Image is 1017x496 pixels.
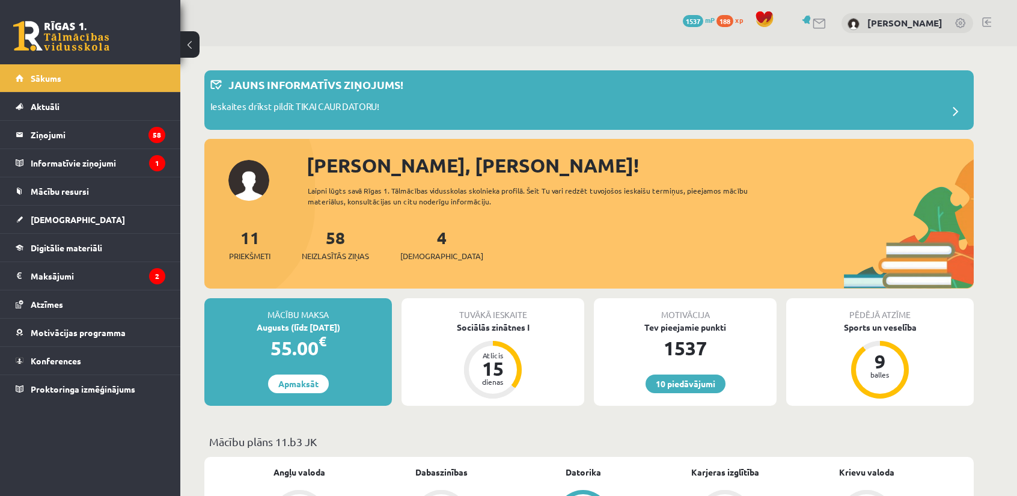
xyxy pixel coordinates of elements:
[862,352,898,371] div: 9
[475,378,511,385] div: dienas
[402,298,584,321] div: Tuvākā ieskaite
[16,149,165,177] a: Informatīvie ziņojumi1
[319,332,326,350] span: €
[229,227,270,262] a: 11Priekšmeti
[716,15,749,25] a: 188 xp
[786,298,974,321] div: Pēdējā atzīme
[786,321,974,334] div: Sports un veselība
[31,186,89,197] span: Mācību resursi
[847,18,860,30] img: Andrejs Zagorskis
[594,321,777,334] div: Tev pieejamie punkti
[13,21,109,51] a: Rīgas 1. Tālmācības vidusskola
[31,242,102,253] span: Digitālie materiāli
[149,155,165,171] i: 1
[415,466,468,479] a: Dabaszinības
[16,206,165,233] a: [DEMOGRAPHIC_DATA]
[31,101,60,112] span: Aktuāli
[31,299,63,310] span: Atzīmes
[16,64,165,92] a: Sākums
[716,15,733,27] span: 188
[308,185,769,207] div: Laipni lūgts savā Rīgas 1. Tālmācības vidusskolas skolnieka profilā. Šeit Tu vari redzēt tuvojošo...
[204,298,392,321] div: Mācību maksa
[16,177,165,205] a: Mācību resursi
[204,334,392,363] div: 55.00
[594,298,777,321] div: Motivācija
[16,234,165,262] a: Digitālie materiāli
[402,321,584,400] a: Sociālās zinātnes I Atlicis 15 dienas
[228,76,403,93] p: Jauns informatīvs ziņojums!
[302,227,369,262] a: 58Neizlasītās ziņas
[210,76,968,124] a: Jauns informatīvs ziņojums! Ieskaites drīkst pildīt TIKAI CAUR DATORU!
[16,121,165,148] a: Ziņojumi58
[16,262,165,290] a: Maksājumi2
[594,334,777,363] div: 1537
[786,321,974,400] a: Sports un veselība 9 balles
[148,127,165,143] i: 58
[705,15,715,25] span: mP
[210,100,379,117] p: Ieskaites drīkst pildīt TIKAI CAUR DATORU!
[31,214,125,225] span: [DEMOGRAPHIC_DATA]
[475,352,511,359] div: Atlicis
[31,149,165,177] legend: Informatīvie ziņojumi
[475,359,511,378] div: 15
[16,319,165,346] a: Motivācijas programma
[16,375,165,403] a: Proktoringa izmēģinājums
[31,73,61,84] span: Sākums
[400,250,483,262] span: [DEMOGRAPHIC_DATA]
[683,15,715,25] a: 1537 mP
[16,347,165,375] a: Konferences
[839,466,894,479] a: Krievu valoda
[691,466,759,479] a: Karjeras izglītība
[302,250,369,262] span: Neizlasītās ziņas
[16,93,165,120] a: Aktuāli
[400,227,483,262] a: 4[DEMOGRAPHIC_DATA]
[31,327,126,338] span: Motivācijas programma
[31,384,135,394] span: Proktoringa izmēģinājums
[31,121,165,148] legend: Ziņojumi
[646,375,725,393] a: 10 piedāvājumi
[273,466,325,479] a: Angļu valoda
[862,371,898,378] div: balles
[307,151,974,180] div: [PERSON_NAME], [PERSON_NAME]!
[229,250,270,262] span: Priekšmeti
[209,433,969,450] p: Mācību plāns 11.b3 JK
[402,321,584,334] div: Sociālās zinātnes I
[149,268,165,284] i: 2
[204,321,392,334] div: Augusts (līdz [DATE])
[566,466,601,479] a: Datorika
[31,262,165,290] legend: Maksājumi
[683,15,703,27] span: 1537
[31,355,81,366] span: Konferences
[16,290,165,318] a: Atzīmes
[268,375,329,393] a: Apmaksāt
[735,15,743,25] span: xp
[867,17,942,29] a: [PERSON_NAME]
